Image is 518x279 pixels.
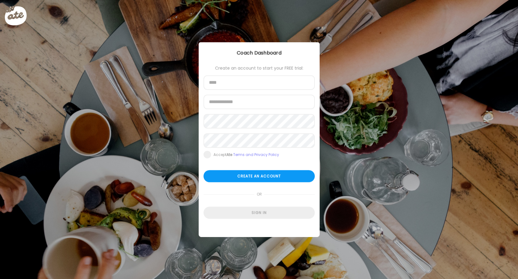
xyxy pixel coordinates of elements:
[233,152,279,157] a: Terms and Privacy Policy
[204,207,315,219] div: Sign in
[199,50,320,57] div: Coach Dashboard
[226,152,232,157] b: Ate
[204,170,315,182] div: Create an account
[213,152,279,157] div: Accept
[254,188,264,200] span: or
[204,66,315,71] div: Create an account to start your FREE trial:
